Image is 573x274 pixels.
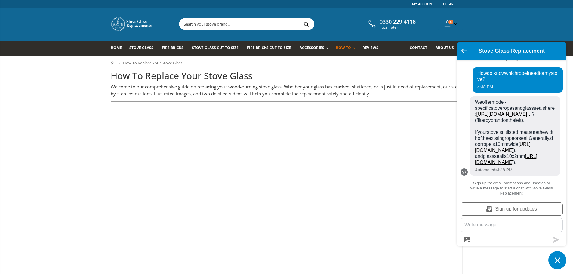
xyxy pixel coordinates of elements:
[111,41,126,56] a: Home
[448,20,453,24] span: 0
[162,45,183,50] span: Fire Bricks
[162,41,188,56] a: Fire Bricks
[436,45,454,50] span: About us
[410,41,432,56] a: Contact
[111,83,463,97] p: Welcome to our comprehensive guide on replacing your wood-burning stove glass. Whether your glass...
[300,45,324,50] span: Accessories
[362,41,383,56] a: Reviews
[192,41,243,56] a: Stove Glass Cut To Size
[442,18,458,30] a: 0
[336,41,359,56] a: How To
[192,45,239,50] span: Stove Glass Cut To Size
[336,45,351,50] span: How To
[362,45,378,50] span: Reviews
[300,18,313,30] button: Search
[300,41,331,56] a: Accessories
[111,61,115,65] a: Home
[129,41,158,56] a: Stove Glass
[380,25,416,29] span: (local rate)
[247,45,291,50] span: Fire Bricks Cut To Size
[111,70,463,82] h1: How To Replace Your Stove Glass
[123,60,182,66] span: How To Replace Your Stove Glass
[455,42,568,269] inbox-online-store-chat: Shopify online store chat
[179,18,381,30] input: Search your stove brand...
[129,45,153,50] span: Stove Glass
[436,41,458,56] a: About us
[111,45,122,50] span: Home
[410,45,427,50] span: Contact
[380,19,416,25] span: 0330 229 4118
[247,41,296,56] a: Fire Bricks Cut To Size
[111,17,153,32] img: Stove Glass Replacement
[367,19,416,29] a: 0330 229 4118 (local rate)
